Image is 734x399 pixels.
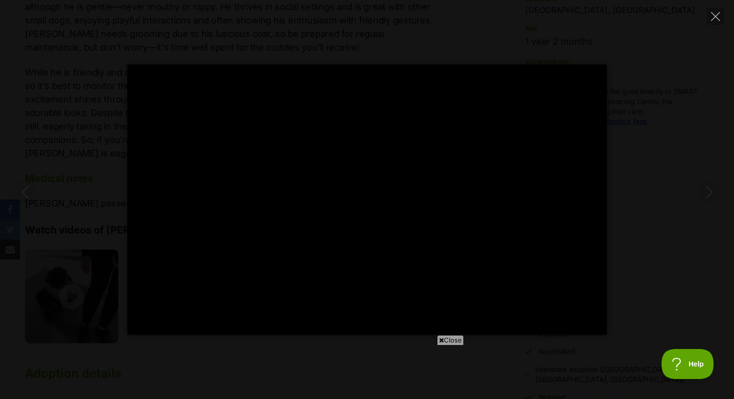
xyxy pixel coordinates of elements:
[125,349,609,394] iframe: Advertisement
[707,7,724,25] button: Close
[15,179,35,204] button: Previous
[437,335,464,345] span: Close
[699,179,719,204] button: Next
[662,349,714,379] iframe: Help Scout Beacon - Open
